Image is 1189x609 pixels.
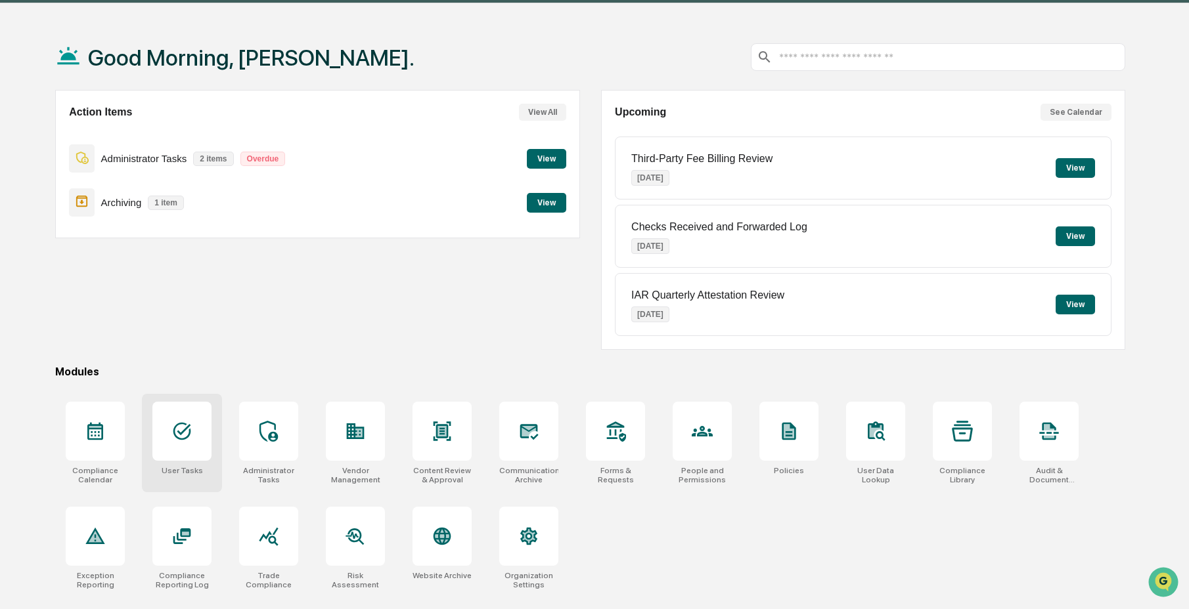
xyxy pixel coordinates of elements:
div: People and Permissions [673,466,732,484]
div: Start new chat [45,100,215,114]
p: IAR Quarterly Attestation Review [631,289,784,301]
h2: Action Items [69,106,132,118]
button: View [527,149,566,169]
span: Attestations [108,165,163,178]
button: View [527,193,566,213]
a: 🗄️Attestations [90,160,168,184]
div: Policies [774,466,804,475]
a: View [527,196,566,208]
p: 1 item [148,196,184,210]
div: Administrator Tasks [239,466,298,484]
button: See Calendar [1041,104,1111,121]
div: Website Archive [413,571,472,580]
div: Risk Assessment [326,571,385,589]
div: 🖐️ [13,167,24,177]
p: 2 items [193,152,233,166]
a: View [527,152,566,164]
p: Archiving [101,197,142,208]
div: User Data Lookup [846,466,905,484]
h2: Upcoming [615,106,666,118]
a: 🔎Data Lookup [8,185,88,209]
p: Third-Party Fee Billing Review [631,153,773,165]
div: Organization Settings [499,571,558,589]
div: Communications Archive [499,466,558,484]
div: Modules [55,366,1125,378]
div: Compliance Reporting Log [152,571,212,589]
p: [DATE] [631,238,669,254]
div: Exception Reporting [66,571,125,589]
div: Trade Compliance [239,571,298,589]
button: View [1056,158,1095,178]
div: Content Review & Approval [413,466,472,484]
p: [DATE] [631,306,669,322]
button: Start new chat [223,104,239,120]
div: We're available if you need us! [45,114,166,124]
span: Data Lookup [26,190,83,203]
button: View All [519,104,566,121]
iframe: Open customer support [1147,566,1182,601]
p: [DATE] [631,170,669,186]
p: Overdue [240,152,286,166]
button: View [1056,226,1095,246]
img: 1746055101610-c473b297-6a78-478c-a979-82029cc54cd1 [13,100,37,124]
p: How can we help? [13,28,239,49]
p: Administrator Tasks [101,153,187,164]
span: Pylon [131,222,159,232]
div: User Tasks [162,466,203,475]
div: Audit & Document Logs [1020,466,1079,484]
div: Vendor Management [326,466,385,484]
a: 🖐️Preclearance [8,160,90,184]
div: 🗄️ [95,167,106,177]
button: View [1056,295,1095,314]
div: Forms & Requests [586,466,645,484]
h1: Good Morning, [PERSON_NAME]. [88,45,415,71]
p: Checks Received and Forwarded Log [631,221,807,233]
div: Compliance Calendar [66,466,125,484]
a: Powered byPylon [93,222,159,232]
div: 🔎 [13,192,24,202]
span: Preclearance [26,165,85,178]
div: Compliance Library [933,466,992,484]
